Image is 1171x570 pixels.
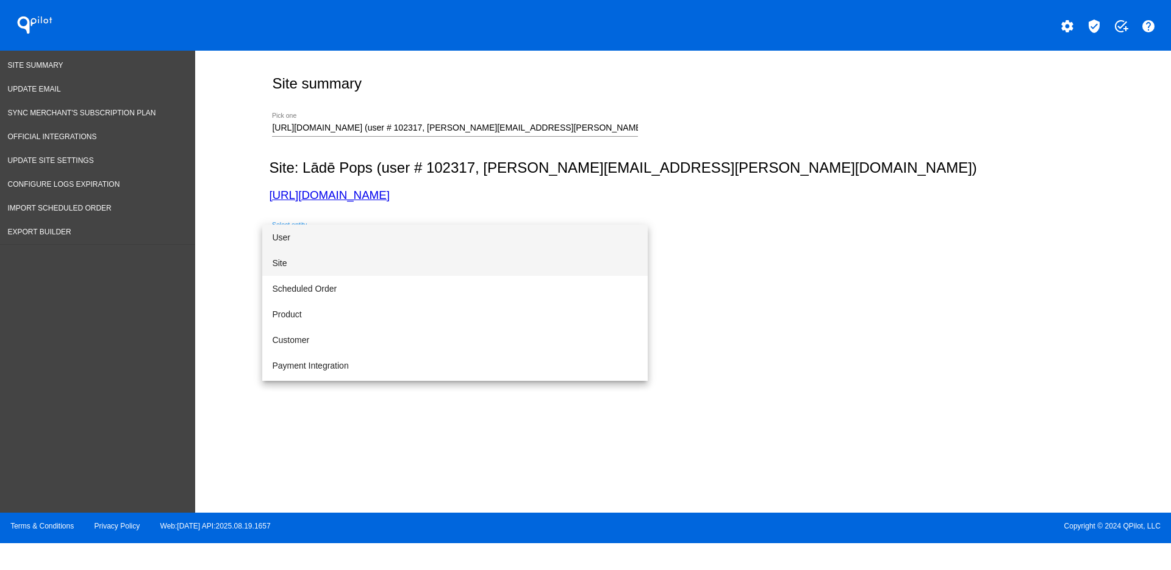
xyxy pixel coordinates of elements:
[272,327,638,353] span: Customer
[272,353,638,378] span: Payment Integration
[272,301,638,327] span: Product
[272,378,638,404] span: Shipping Integration
[272,250,638,276] span: Site
[272,225,638,250] span: User
[272,276,638,301] span: Scheduled Order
